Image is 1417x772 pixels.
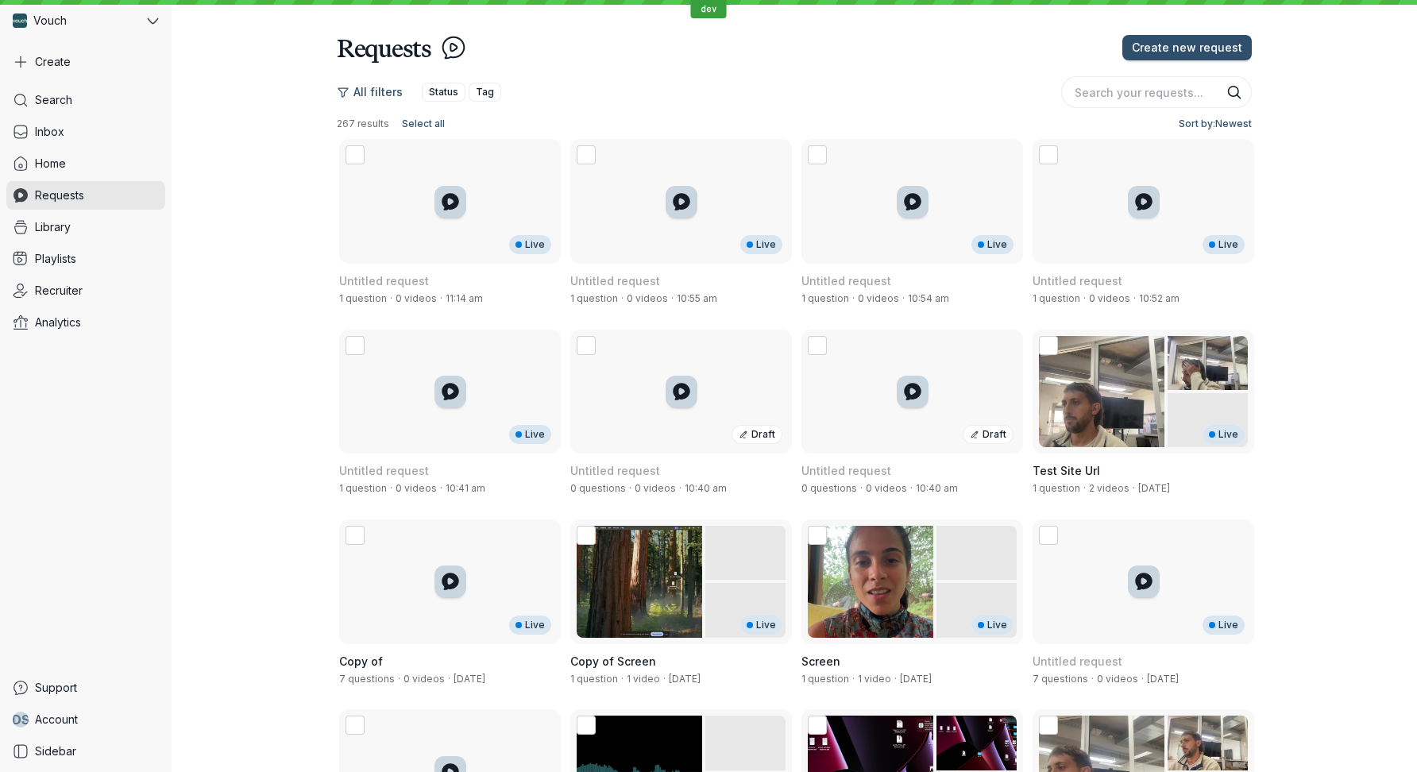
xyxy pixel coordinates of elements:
span: Inbox [35,124,64,140]
span: 0 questions [570,482,626,494]
span: Requests [35,187,84,203]
a: Support [6,674,165,702]
span: · [395,673,403,685]
span: 0 videos [858,292,899,304]
span: Home [35,156,66,172]
button: Create new request [1122,35,1252,60]
span: 0 videos [403,673,445,685]
span: Recruiter [35,283,83,299]
span: 0 videos [396,482,437,494]
span: Created by Ben [1147,673,1179,685]
span: 0 videos [396,292,437,304]
span: · [618,292,627,305]
span: 0 videos [866,482,907,494]
span: Created by Pro Teale [1139,292,1180,304]
span: D [12,712,21,728]
span: · [1088,673,1097,685]
span: 1 question [339,292,387,304]
button: Create [6,48,165,76]
span: 7 questions [339,673,395,685]
span: Library [35,219,71,235]
span: Sort by: Newest [1179,116,1252,132]
div: Vouch [6,6,144,35]
span: Untitled request [1033,274,1122,288]
span: · [1138,673,1147,685]
span: Support [35,680,77,696]
button: All filters [337,79,412,105]
span: 1 question [801,673,849,685]
span: Tag [476,84,494,100]
span: Created by Daniel Shein [900,673,932,685]
span: · [1080,292,1089,305]
button: Select all [396,114,451,133]
span: · [1130,292,1139,305]
button: Search [1226,84,1242,100]
span: 0 videos [1089,292,1130,304]
span: 2 videos [1089,482,1129,494]
span: All filters [353,84,403,100]
a: Search [6,86,165,114]
a: Playlists [6,245,165,273]
a: Home [6,149,165,178]
span: Untitled request [801,464,891,477]
span: · [668,292,677,305]
a: Analytics [6,308,165,337]
span: · [660,673,669,685]
span: Created by Pro Teale [1138,482,1170,494]
button: Tag [469,83,501,102]
button: Vouch avatarVouch [6,6,165,35]
span: · [849,673,858,685]
span: Status [429,84,458,100]
span: 0 videos [635,482,676,494]
span: Created by Pro Teale [677,292,717,304]
a: Library [6,213,165,241]
h1: Requests [337,32,431,64]
span: · [899,292,908,305]
span: · [907,482,916,495]
span: Vouch [33,13,67,29]
span: Test Site Url [1033,464,1100,477]
img: Vouch avatar [13,14,27,28]
span: Created by Pro Teale [685,482,727,494]
span: Untitled request [801,274,891,288]
span: 1 video [858,673,891,685]
span: 1 question [339,482,387,494]
span: Untitled request [339,464,429,477]
span: Created by Stephane [454,673,485,685]
span: · [1129,482,1138,495]
span: Copy of [339,654,383,668]
span: 267 results [337,118,389,130]
span: Untitled request [339,274,429,288]
span: · [857,482,866,495]
span: · [849,292,858,305]
span: 0 videos [627,292,668,304]
input: Search your requests... [1061,76,1252,108]
span: Search [35,92,72,108]
span: 1 question [1033,482,1080,494]
span: · [387,482,396,495]
span: Untitled request [1033,654,1122,668]
span: S [21,712,30,728]
span: Created by Pro Teale [446,482,485,494]
span: Untitled request [570,274,660,288]
span: Copy of Screen [570,654,656,668]
button: Status [422,83,465,102]
span: Select all [402,116,445,132]
span: · [445,673,454,685]
a: Inbox [6,118,165,146]
span: Created by Pro Teale [916,482,958,494]
span: · [626,482,635,495]
span: Screen [801,654,840,668]
span: · [618,673,627,685]
span: Created by Stephane [669,673,701,685]
span: 1 video [627,673,660,685]
a: Recruiter [6,276,165,305]
span: · [437,482,446,495]
span: 1 question [801,292,849,304]
a: Sidebar [6,737,165,766]
span: 0 videos [1097,673,1138,685]
span: Created by Pro Teale [446,292,483,304]
span: 1 question [570,292,618,304]
button: Sort by:Newest [1172,114,1252,133]
span: Playlists [35,251,76,267]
